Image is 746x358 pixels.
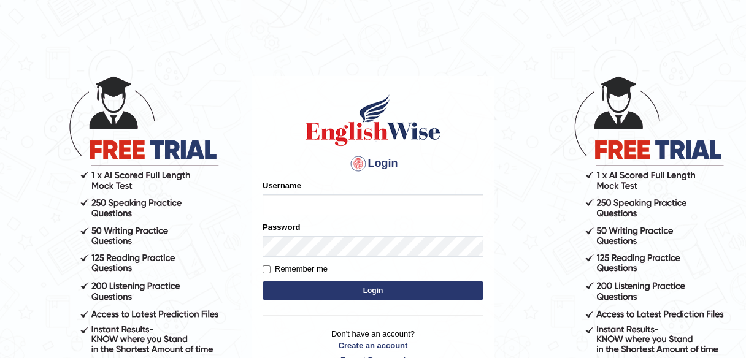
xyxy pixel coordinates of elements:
[303,93,443,148] img: Logo of English Wise sign in for intelligent practice with AI
[263,221,300,233] label: Password
[263,340,483,351] a: Create an account
[263,265,271,273] input: Remember me
[263,180,301,191] label: Username
[263,263,328,275] label: Remember me
[263,281,483,300] button: Login
[263,154,483,173] h4: Login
